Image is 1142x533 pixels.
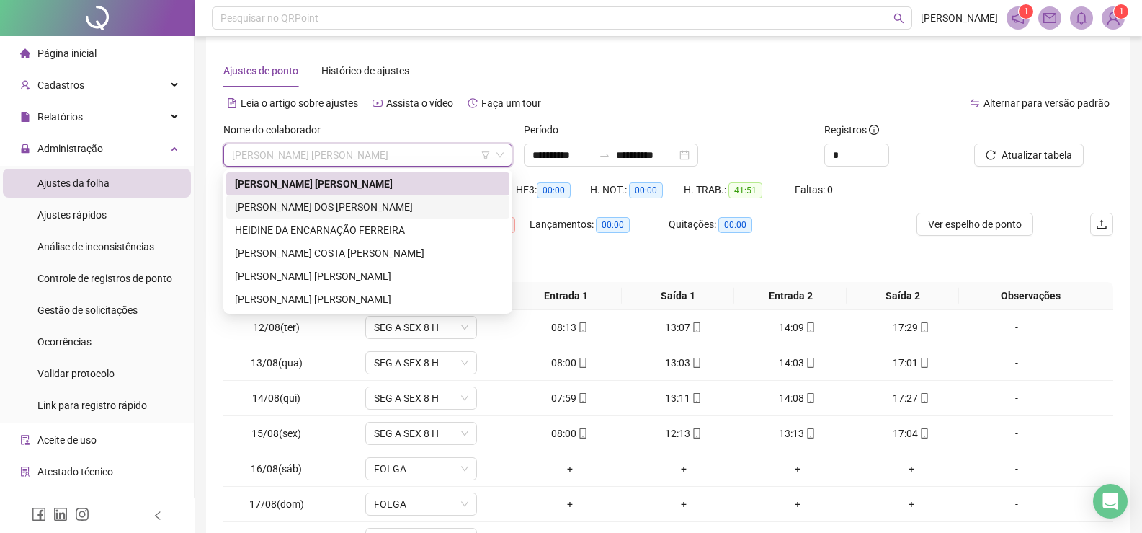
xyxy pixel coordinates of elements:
span: 13/08(qua) [251,357,303,369]
span: Análise de inconsistências [37,241,154,252]
span: solution [20,467,30,477]
div: 17:01 [860,355,963,371]
th: Entrada 2 [734,282,847,310]
div: ERICA ESTELA DOS SANTOS NICACIO [226,195,509,219]
span: mobile [804,322,816,332]
div: H. NOT.: [590,182,684,198]
div: HEIDINE DA ENCARNAÇÃO FERREIRA [235,222,501,238]
span: down [460,394,469,402]
span: mobile [576,322,588,332]
span: 1 [1024,6,1029,17]
span: filter [481,151,490,159]
div: H. TRAB.: [684,182,795,198]
th: Saída 2 [847,282,959,310]
span: SEG A SEX 8 H [374,317,468,338]
span: youtube [373,98,383,108]
span: mobile [918,358,929,368]
span: Gestão de solicitações [37,304,138,316]
span: mobile [804,428,816,439]
div: Histórico de ajustes [321,63,409,79]
div: Open Intercom Messenger [1093,484,1128,519]
span: SEG A SEX 8 H [374,423,468,444]
div: 08:13 [519,320,621,335]
span: mobile [576,428,588,439]
span: down [460,429,469,438]
span: file [20,112,30,122]
img: 79979 [1102,7,1124,29]
button: Ver espelho de ponto [916,213,1033,236]
span: mobile [918,428,929,439]
div: 13:13 [746,426,849,441]
span: Faça um tour [481,97,541,109]
span: Ocorrências [37,336,92,348]
span: Faltas: 0 [795,184,833,195]
span: Observações [965,288,1097,304]
th: Saída 1 [622,282,734,310]
div: 17:29 [860,320,963,335]
div: HEIDINE DA ENCARNAÇÃO FERREIRA [226,219,509,242]
span: bell [1075,12,1088,25]
span: mobile [690,428,702,439]
span: user-add [20,80,30,90]
div: - [974,355,1059,371]
div: [PERSON_NAME] [PERSON_NAME] [235,291,501,307]
span: Cadastros [37,79,84,91]
span: 00:00 [718,217,752,233]
div: [PERSON_NAME] COSTA [PERSON_NAME] [235,245,501,261]
div: HE 3: [516,182,590,198]
span: 00:00 [596,217,630,233]
div: 13:11 [633,390,735,406]
div: 08:00 [519,426,621,441]
div: 17:27 [860,390,963,406]
th: Observações [959,282,1102,310]
span: Relatórios [37,111,83,123]
div: ADRIANA DE OLIVEIRA SILVA [226,172,509,195]
span: instagram [75,507,89,521]
span: Aceite de uso [37,434,97,446]
span: 15/08(sex) [251,428,301,439]
div: Lançamentos: [530,216,669,233]
span: swap-right [599,149,610,161]
div: Quitações: [669,216,780,233]
span: swap [970,98,980,108]
div: 08:00 [519,355,621,371]
span: 14/08(qui) [252,392,300,404]
div: MARIA BETANIA DE SOUZA BARBOSA [226,265,509,288]
span: FOLGA [374,458,468,480]
span: info-circle [869,125,879,135]
span: 17/08(dom) [249,498,304,510]
span: FOLGA [374,493,468,515]
span: 16/08(sáb) [251,463,302,475]
span: down [460,500,469,508]
span: mobile [690,358,702,368]
div: + [860,496,963,512]
span: Ver espelho de ponto [928,216,1022,232]
span: down [460,464,469,473]
span: linkedin [53,507,68,521]
div: 14:09 [746,320,849,335]
div: + [633,496,735,512]
sup: 1 [1019,4,1033,19]
span: reload [986,150,996,160]
div: [PERSON_NAME] [PERSON_NAME] [235,268,501,284]
span: ADRIANA DE OLIVEIRA SILVA [232,144,504,166]
span: lock [20,144,30,154]
span: [PERSON_NAME] [921,10,998,26]
div: 07:59 [519,390,621,406]
th: Entrada 1 [509,282,622,310]
div: + [746,461,849,477]
span: Alternar para versão padrão [983,97,1110,109]
span: down [460,323,469,332]
div: [PERSON_NAME] [PERSON_NAME] [235,176,501,192]
span: mobile [918,393,929,403]
span: 1 [1119,6,1124,17]
span: to [599,149,610,161]
div: 17:04 [860,426,963,441]
button: Atualizar tabela [974,144,1084,167]
div: Ajustes de ponto [223,63,298,79]
div: 13:07 [633,320,735,335]
span: 41:51 [728,182,762,198]
span: Leia o artigo sobre ajustes [241,97,358,109]
span: Página inicial [37,48,97,59]
span: Ajustes da folha [37,177,110,189]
